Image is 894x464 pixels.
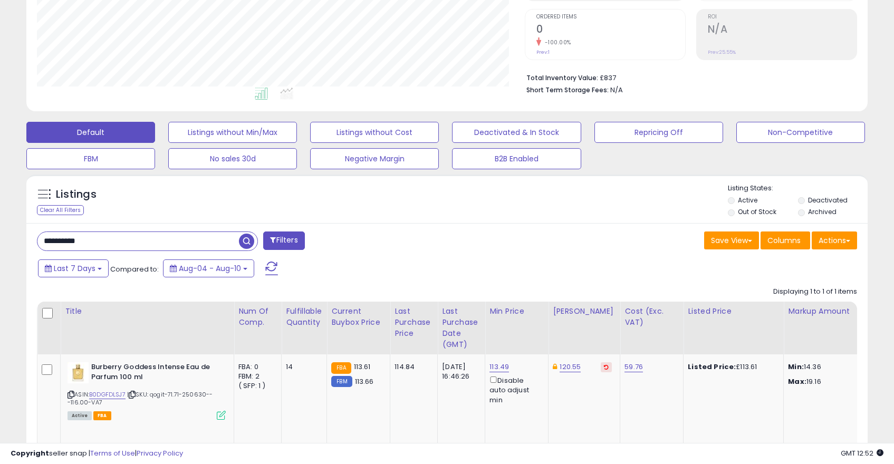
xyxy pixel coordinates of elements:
[688,306,779,317] div: Listed Price
[56,187,97,202] h5: Listings
[331,376,352,387] small: FBM
[624,362,643,372] a: 59.76
[168,122,297,143] button: Listings without Min/Max
[536,14,685,20] span: Ordered Items
[489,306,544,317] div: Min Price
[54,263,95,274] span: Last 7 Days
[841,448,883,458] span: 2025-08-18 12:52 GMT
[331,362,351,374] small: FBA
[163,259,254,277] button: Aug-04 - Aug-10
[68,390,213,406] span: | SKU: qogit-71.71-250630---116.00-VA7
[489,362,509,372] a: 113.49
[11,448,49,458] strong: Copyright
[708,23,857,37] h2: N/A
[688,362,775,372] div: £113.61
[536,49,550,55] small: Prev: 1
[767,235,801,246] span: Columns
[489,374,540,405] div: Disable auto adjust min
[93,411,111,420] span: FBA
[442,306,480,350] div: Last Purchase Date (GMT)
[68,411,92,420] span: All listings currently available for purchase on Amazon
[738,196,757,205] label: Active
[788,376,806,386] strong: Max:
[179,263,241,274] span: Aug-04 - Aug-10
[168,148,297,169] button: No sales 30d
[788,306,879,317] div: Markup Amount
[728,183,868,194] p: Listing States:
[452,148,581,169] button: B2B Enabled
[788,377,876,386] p: 19.16
[286,306,322,328] div: Fulfillable Quantity
[560,362,581,372] a: 120.55
[788,362,804,372] strong: Min:
[91,362,219,384] b: Burberry Goddess Intense Eau de Parfum 100 ml
[688,362,736,372] b: Listed Price:
[761,231,810,249] button: Columns
[137,448,183,458] a: Privacy Policy
[395,306,433,339] div: Last Purchase Price
[90,448,135,458] a: Terms of Use
[526,73,598,82] b: Total Inventory Value:
[38,259,109,277] button: Last 7 Days
[238,372,273,381] div: FBM: 2
[68,362,89,383] img: 31bYBhy1A-L._SL40_.jpg
[708,14,857,20] span: ROI
[68,362,226,419] div: ASIN:
[736,122,865,143] button: Non-Competitive
[26,122,155,143] button: Default
[594,122,723,143] button: Repricing Off
[354,362,371,372] span: 113.61
[37,205,84,215] div: Clear All Filters
[238,362,273,372] div: FBA: 0
[395,362,429,372] div: 114.84
[536,23,685,37] h2: 0
[526,71,849,83] li: £837
[89,390,126,399] a: B0DGFDLSJ7
[331,306,386,328] div: Current Buybox Price
[11,449,183,459] div: seller snap | |
[788,362,876,372] p: 14.36
[704,231,759,249] button: Save View
[238,381,273,391] div: ( SFP: 1 )
[442,362,477,381] div: [DATE] 16:46:26
[541,38,571,46] small: -100.00%
[773,287,857,297] div: Displaying 1 to 1 of 1 items
[738,207,776,216] label: Out of Stock
[355,376,374,386] span: 113.66
[65,306,229,317] div: Title
[526,85,609,94] b: Short Term Storage Fees:
[812,231,857,249] button: Actions
[263,231,304,250] button: Filters
[452,122,581,143] button: Deactivated & In Stock
[808,207,837,216] label: Archived
[708,49,736,55] small: Prev: 25.55%
[610,85,623,95] span: N/A
[310,148,439,169] button: Negative Margin
[310,122,439,143] button: Listings without Cost
[110,264,159,274] span: Compared to:
[808,196,848,205] label: Deactivated
[26,148,155,169] button: FBM
[238,306,277,328] div: Num of Comp.
[286,362,319,372] div: 14
[624,306,679,328] div: Cost (Exc. VAT)
[553,306,616,317] div: [PERSON_NAME]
